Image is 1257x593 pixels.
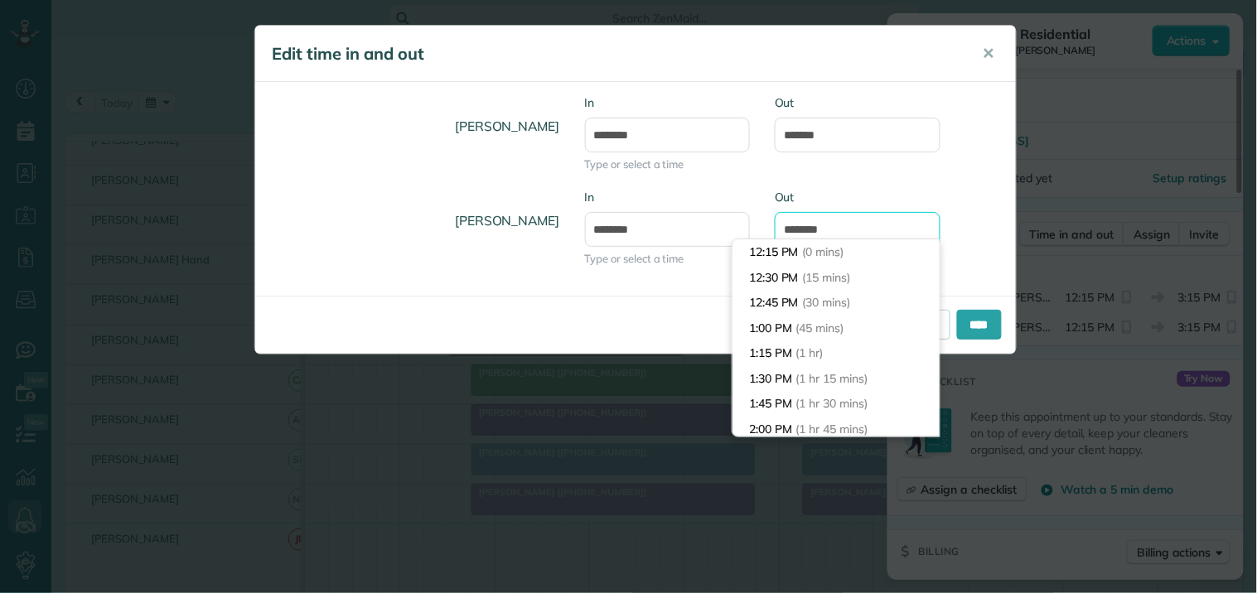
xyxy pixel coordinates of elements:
h5: Edit time in and out [272,42,960,65]
li: 1:30 PM [732,366,940,392]
span: (45 mins) [796,321,844,335]
span: (15 mins) [802,270,850,285]
span: Type or select a time [585,251,751,267]
label: Out [775,94,940,111]
span: ✕ [983,44,995,63]
li: 1:45 PM [732,391,940,417]
span: (30 mins) [802,295,850,310]
h4: [PERSON_NAME] [268,103,560,150]
span: (0 mins) [802,244,844,259]
li: 12:30 PM [732,265,940,291]
li: 1:15 PM [732,340,940,366]
li: 1:00 PM [732,316,940,341]
span: (1 hr 30 mins) [796,396,868,411]
h4: [PERSON_NAME] [268,197,560,244]
li: 12:45 PM [732,290,940,316]
span: (1 hr 15 mins) [796,371,868,386]
span: (1 hr 45 mins) [796,422,868,436]
span: (1 hr) [796,345,824,360]
span: Type or select a time [585,157,751,172]
label: Out [775,189,940,205]
li: 12:15 PM [732,239,940,265]
label: In [585,94,751,111]
li: 2:00 PM [732,417,940,442]
label: In [585,189,751,205]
